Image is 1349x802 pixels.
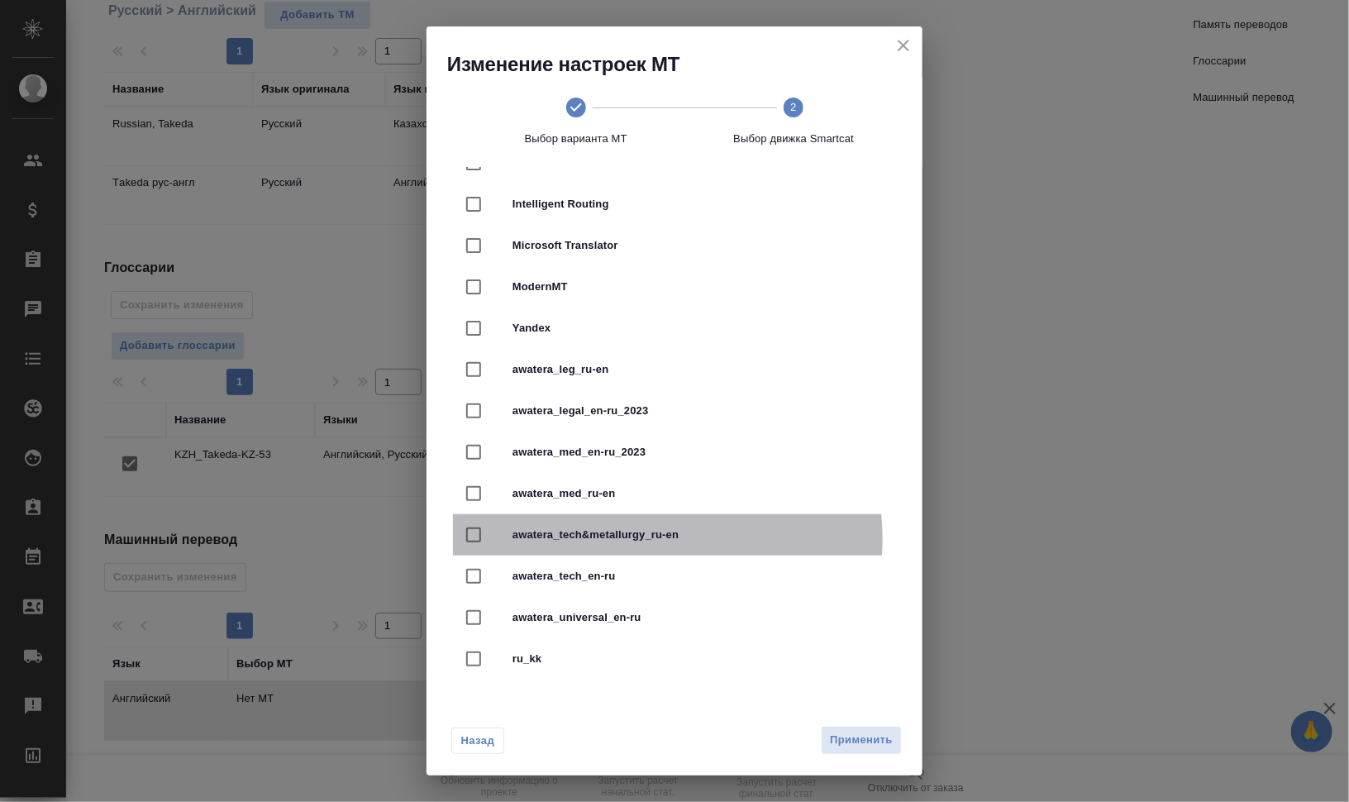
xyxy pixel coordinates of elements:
[453,349,896,390] div: awatera_leg_ru-en
[512,568,883,585] span: awatera_tech_en-ru
[453,308,896,349] div: Yandex
[512,196,883,212] span: Intelligent Routing
[474,131,679,147] span: Выбор варианта МТ
[453,473,896,514] div: awatera_med_ru-en
[512,279,883,295] span: ModernMT
[512,485,883,502] span: awatera_med_ru-en
[512,403,883,419] span: awatera_legal_en-ru_2023
[453,514,896,556] div: awatera_tech&metallurgy_ru-en
[460,733,495,749] span: Назад
[512,320,883,337] span: Yandex
[791,101,797,113] text: 2
[453,597,896,638] div: awatera_universal_en-ru
[821,726,902,755] button: Применить
[891,33,916,58] button: close
[512,609,883,626] span: awatera_universal_en-ru
[692,131,897,147] span: Выбор движка Smartcat
[453,556,896,597] div: awatera_tech_en-ru
[830,731,893,750] span: Применить
[453,390,896,432] div: awatera_legal_en-ru_2023
[512,361,883,378] span: awatera_leg_ru-en
[453,184,896,225] div: Intelligent Routing
[512,237,883,254] span: Microsoft Translator
[512,527,883,543] span: awatera_tech&metallurgy_ru-en
[453,225,896,266] div: Microsoft Translator
[451,728,504,754] button: Назад
[453,432,896,473] div: awatera_med_en-ru_2023
[512,651,883,667] span: ru_kk
[512,444,883,461] span: awatera_med_en-ru_2023
[453,638,896,680] div: ru_kk
[447,51,922,78] h2: Изменение настроек МТ
[453,266,896,308] div: ModernMT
